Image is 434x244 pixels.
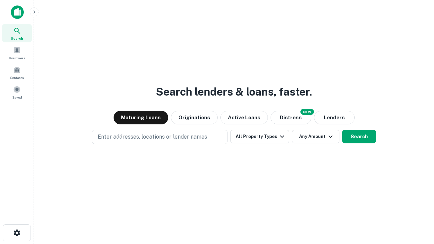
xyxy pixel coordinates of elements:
[98,133,207,141] p: Enter addresses, locations or lender names
[2,63,32,82] a: Contacts
[230,130,289,143] button: All Property Types
[2,44,32,62] a: Borrowers
[10,75,24,80] span: Contacts
[156,84,312,100] h3: Search lenders & loans, faster.
[342,130,376,143] button: Search
[314,111,355,124] button: Lenders
[92,130,228,144] button: Enter addresses, locations or lender names
[11,5,24,19] img: capitalize-icon.png
[171,111,218,124] button: Originations
[12,95,22,100] span: Saved
[400,190,434,222] iframe: Chat Widget
[2,83,32,101] a: Saved
[271,111,311,124] button: Search distressed loans with lien and other non-mortgage details.
[11,36,23,41] span: Search
[9,55,25,61] span: Borrowers
[292,130,339,143] button: Any Amount
[2,24,32,42] a: Search
[300,109,314,115] div: NEW
[114,111,168,124] button: Maturing Loans
[220,111,268,124] button: Active Loans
